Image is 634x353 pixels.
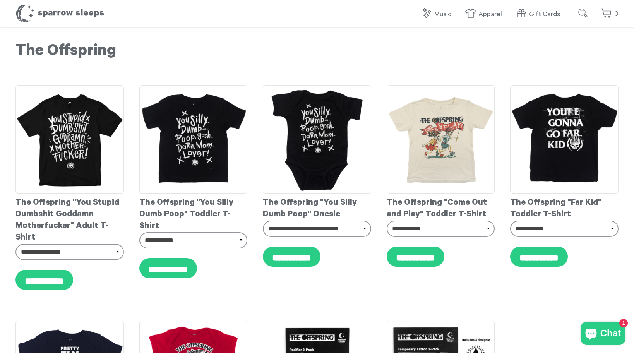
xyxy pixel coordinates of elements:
[465,6,506,23] a: Apparel
[601,6,619,22] a: 0
[139,85,248,194] img: TheOffspring-YouSilly-ToddlerT-shirt_grande.jpg
[421,6,455,23] a: Music
[387,85,495,194] img: TheOffspring-ComeOutAndPlay-ToddlerT-shirt_grande.jpg
[263,194,371,221] div: The Offspring "You Silly Dumb Poop" Onesie
[516,6,564,23] a: Gift Cards
[263,85,371,194] img: TheOffspring-YouSilly-Onesie_grande.jpg
[15,4,105,23] h1: Sparrow Sleeps
[510,85,619,194] img: TheOffspring-GoFar_Back_-ToddlerT-shirt_grande.jpg
[510,194,619,221] div: The Offspring "Far Kid" Toddler T-Shirt
[15,194,124,244] div: The Offspring "You Stupid Dumbshit Goddamn Motherfucker" Adult T-Shirt
[576,5,591,21] input: Submit
[15,43,619,62] h1: The Offspring
[139,194,248,232] div: The Offspring "You Silly Dumb Poop" Toddler T-Shirt
[578,322,628,347] inbox-online-store-chat: Shopify online store chat
[387,194,495,221] div: The Offspring "Come Out and Play" Toddler T-Shirt
[15,85,124,194] img: TheOffspring-YouStupid-AdultT-shirt_grande.jpg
